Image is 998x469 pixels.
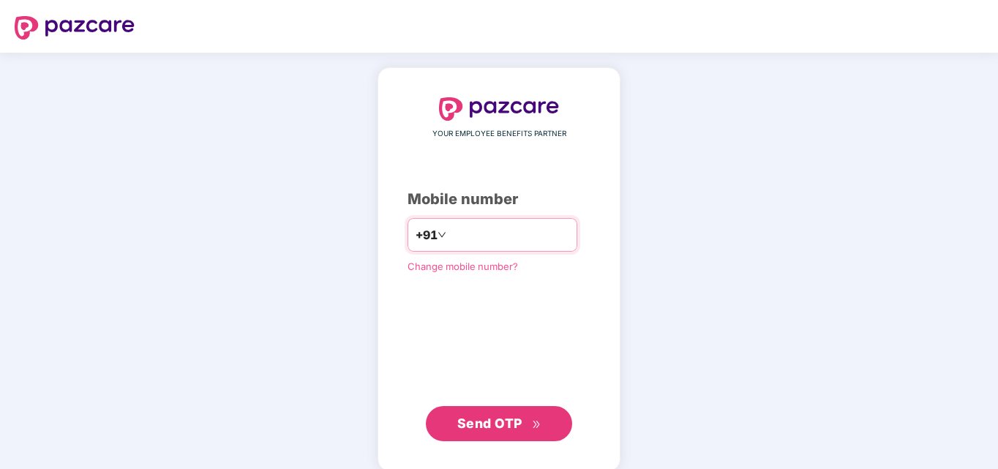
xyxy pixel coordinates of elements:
[408,260,518,272] a: Change mobile number?
[432,128,566,140] span: YOUR EMPLOYEE BENEFITS PARTNER
[438,230,446,239] span: down
[426,406,572,441] button: Send OTPdouble-right
[408,188,590,211] div: Mobile number
[532,420,541,429] span: double-right
[15,16,135,40] img: logo
[439,97,559,121] img: logo
[457,416,522,431] span: Send OTP
[416,226,438,244] span: +91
